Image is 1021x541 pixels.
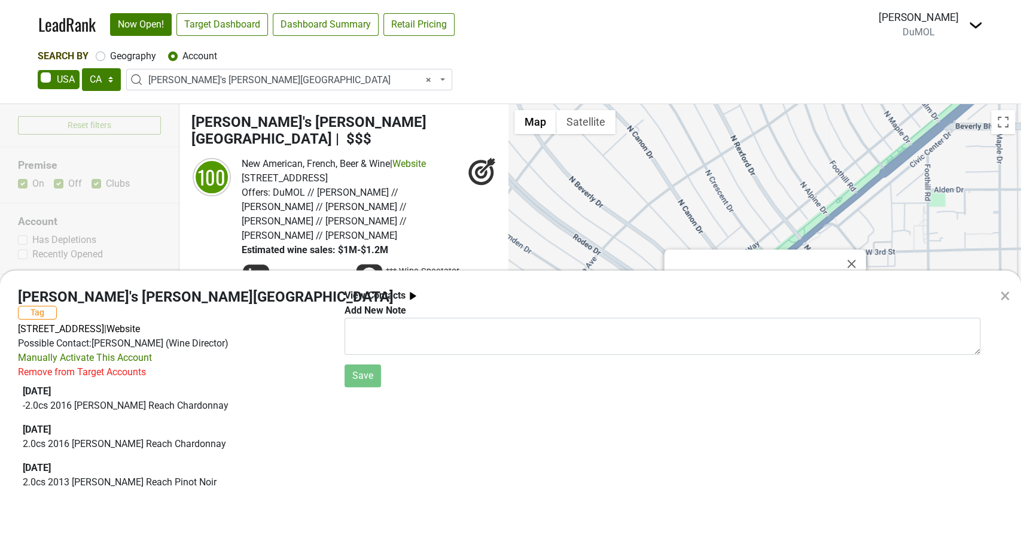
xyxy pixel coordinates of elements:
span: | [104,323,106,335]
p: 2.0 cs 2013 [PERSON_NAME] Reach Pinot Noir [23,475,322,490]
p: -2.0 cs 2016 [PERSON_NAME] Reach Chardonnay [23,399,322,413]
div: [DATE] [23,461,322,475]
button: Save [345,364,381,387]
p: 2.0 cs 2016 [PERSON_NAME] Reach Chardonnay [23,437,322,451]
a: Website [106,323,140,335]
div: Manually Activate This Account [18,351,152,365]
button: Tag [18,306,57,320]
div: [DATE] [23,423,322,437]
b: Add New Note [345,305,406,316]
div: [DATE] [23,384,322,399]
b: View Contacts [345,290,406,301]
h4: [PERSON_NAME]'s [PERSON_NAME][GEOGRAPHIC_DATA] [18,288,394,306]
div: Remove from Target Accounts [18,365,146,379]
img: arrow_right.svg [406,288,420,303]
div: Possible Contact: [PERSON_NAME] (Wine Director) [18,336,327,351]
a: [STREET_ADDRESS] [18,323,104,335]
div: × [1000,281,1010,310]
